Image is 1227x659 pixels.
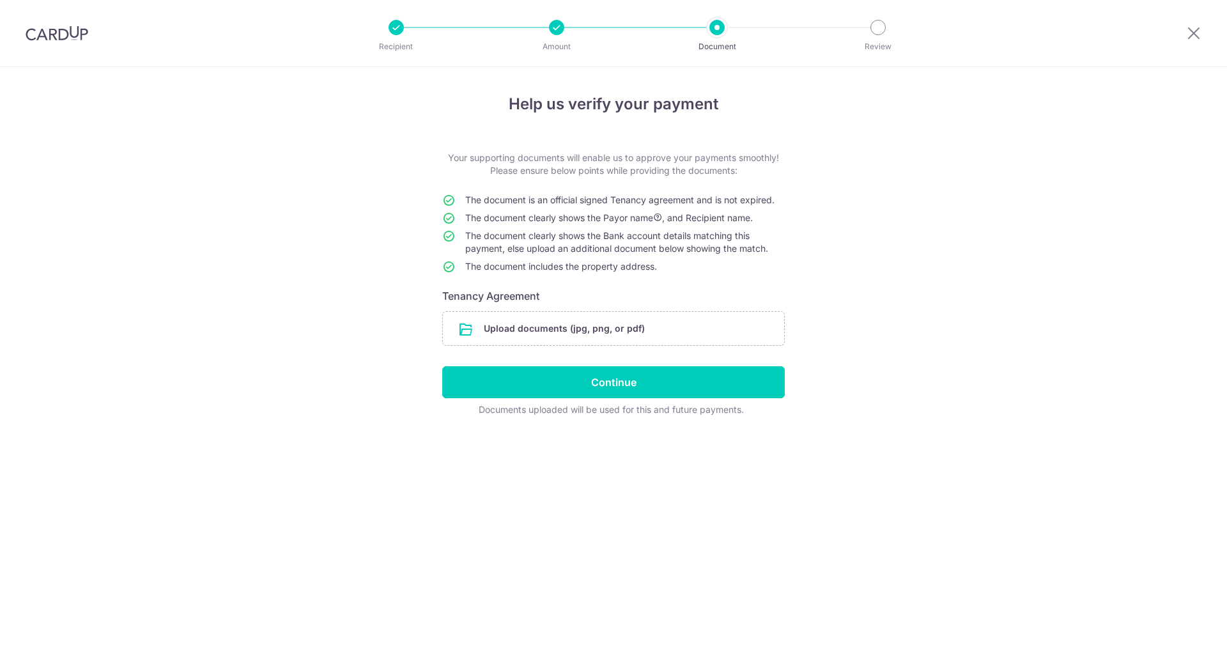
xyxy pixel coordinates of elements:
[831,40,925,53] p: Review
[442,366,785,398] input: Continue
[465,230,768,254] span: The document clearly shows the Bank account details matching this payment, else upload an additio...
[1145,621,1214,653] iframe: Opens a widget where you can find more information
[26,26,88,41] img: CardUp
[509,40,604,53] p: Amount
[442,288,785,304] h6: Tenancy Agreement
[442,93,785,116] h4: Help us verify your payment
[670,40,764,53] p: Document
[442,311,785,346] div: Upload documents (jpg, png, or pdf)
[465,194,775,205] span: The document is an official signed Tenancy agreement and is not expired.
[465,212,753,223] span: The document clearly shows the Payor name , and Recipient name.
[442,403,780,416] div: Documents uploaded will be used for this and future payments.
[442,151,785,177] p: Your supporting documents will enable us to approve your payments smoothly! Please ensure below p...
[465,261,657,272] span: The document includes the property address.
[349,40,444,53] p: Recipient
